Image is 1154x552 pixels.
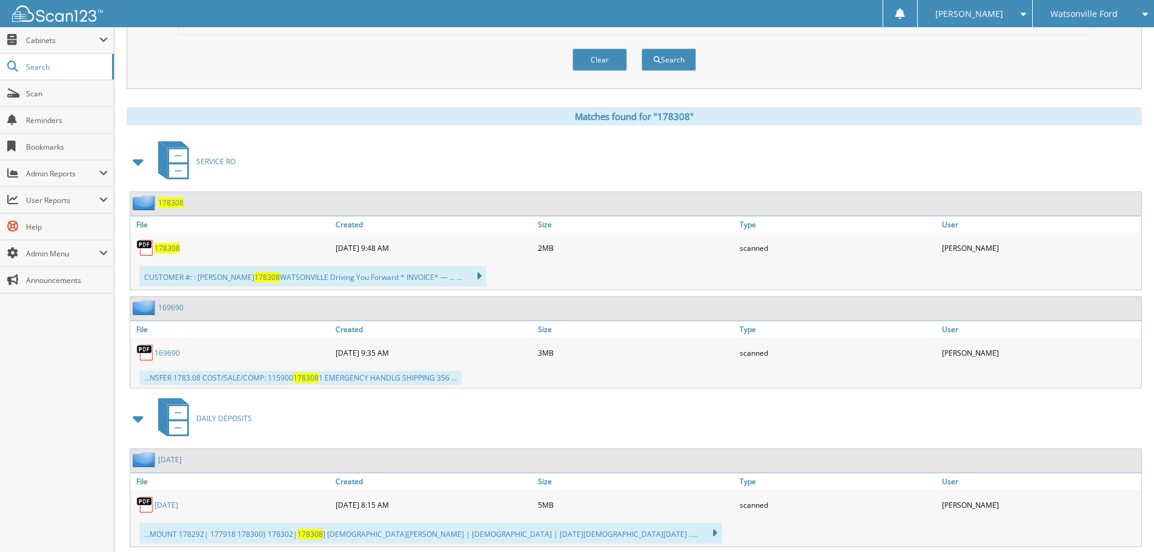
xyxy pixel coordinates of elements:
img: folder2.png [133,195,158,210]
span: Admin Menu [26,248,99,259]
span: Reminders [26,115,108,125]
img: folder2.png [133,452,158,467]
iframe: Chat Widget [1093,494,1154,552]
a: 169690 [158,302,184,313]
a: File [130,216,333,233]
a: Created [333,216,535,233]
img: folder2.png [133,300,158,315]
div: [PERSON_NAME] [939,493,1141,517]
div: scanned [737,341,939,365]
span: 178308 [254,272,280,282]
span: User Reports [26,195,99,205]
a: [DATE] [154,500,178,510]
div: 5MB [535,493,737,517]
a: User [939,321,1141,338]
span: Cabinets [26,35,99,45]
button: Search [642,48,696,71]
div: [PERSON_NAME] [939,236,1141,260]
span: Search [26,62,106,72]
div: scanned [737,493,939,517]
div: CUSTOMER #: : [PERSON_NAME] WATSONVILLE Driving You Forward * INVOICE* — ... ... [139,266,486,287]
span: Watsonville Ford [1050,10,1118,18]
div: [DATE] 9:48 AM [333,236,535,260]
span: [PERSON_NAME] [935,10,1003,18]
div: scanned [737,236,939,260]
a: Size [535,321,737,338]
a: SERVICE RO [151,138,236,185]
button: Clear [572,48,627,71]
span: Admin Reports [26,168,99,179]
span: Announcements [26,275,108,285]
a: File [130,321,333,338]
div: Matches found for "178308" [127,107,1142,125]
a: File [130,473,333,490]
div: 3MB [535,341,737,365]
div: [PERSON_NAME] [939,341,1141,365]
a: Type [737,216,939,233]
a: User [939,216,1141,233]
img: PDF.png [136,239,154,257]
a: [DATE] [158,454,182,465]
img: scan123-logo-white.svg [12,5,103,22]
a: Created [333,473,535,490]
a: Type [737,473,939,490]
a: 178308 [158,198,184,208]
span: Bookmarks [26,142,108,152]
a: Size [535,216,737,233]
a: Created [333,321,535,338]
a: 169690 [154,348,180,358]
span: 178308 [297,529,323,539]
a: User [939,473,1141,490]
img: PDF.png [136,344,154,362]
div: ...MOUNT 178292| 177918 178300} 178302| ] [DEMOGRAPHIC_DATA][PERSON_NAME] | [DEMOGRAPHIC_DATA] | ... [139,523,722,544]
a: Type [737,321,939,338]
span: Help [26,222,108,232]
div: 2MB [535,236,737,260]
a: DAILY DEPOSITS [151,394,252,442]
a: Size [535,473,737,490]
span: SERVICE RO [196,156,236,167]
span: DAILY DEPOSITS [196,413,252,424]
div: ...NSFER 1783.08 COST/SALE/COMP: 115900 1 EMERGENCY HANDLG SHIPPING 356 ... [139,371,462,385]
span: 178308 [293,373,319,383]
a: 178308 [154,243,180,253]
img: PDF.png [136,496,154,514]
div: [DATE] 9:35 AM [333,341,535,365]
div: [DATE] 8:15 AM [333,493,535,517]
span: Scan [26,88,108,99]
